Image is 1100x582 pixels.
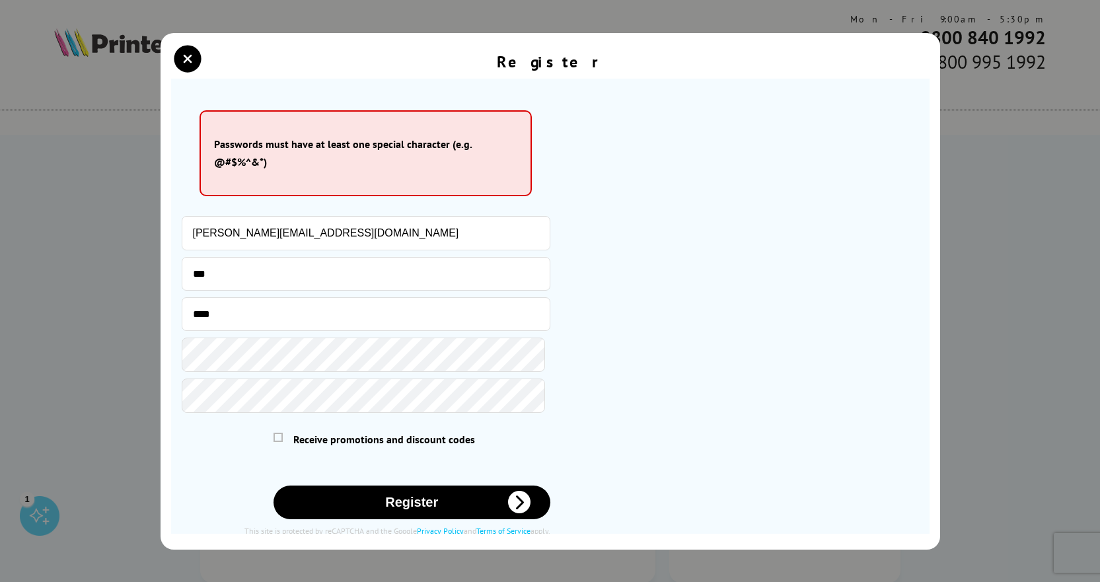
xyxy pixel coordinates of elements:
button: close modal [178,49,198,69]
input: Email [182,216,550,250]
span: Receive promotions and discount codes [293,433,475,446]
div: This site is protected by reCAPTCHA and the Google and apply. [182,526,550,536]
a: Terms of Service [476,526,531,536]
p: Passwords must have at least one special character (e.g. @#$%^&*) [214,135,517,171]
div: Register [497,52,603,72]
button: Register [274,486,550,519]
a: Privacy Policy [417,526,464,536]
